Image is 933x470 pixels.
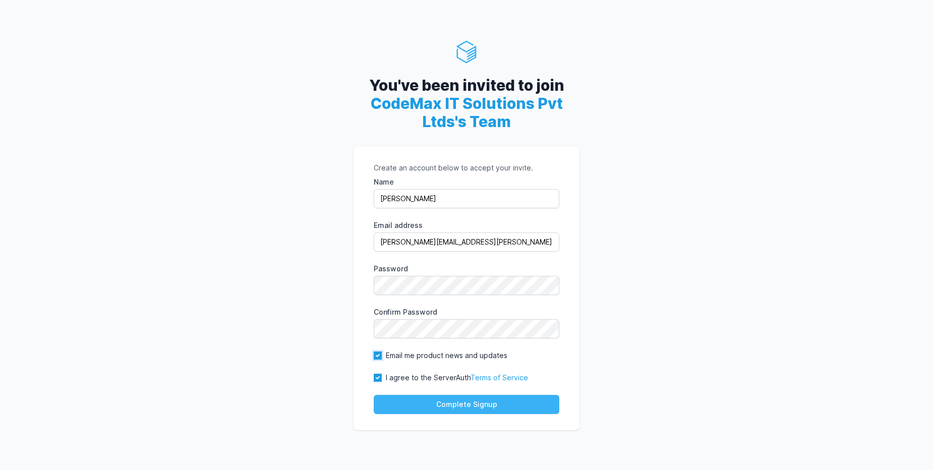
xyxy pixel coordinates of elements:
[354,76,579,131] h2: You've been invited to join
[454,40,479,64] img: ServerAuth
[386,373,528,383] label: I agree to the ServerAuth
[386,350,507,361] label: Email me product news and updates
[374,177,559,187] label: Name
[374,220,559,230] label: Email address
[371,94,563,131] span: CodeMax IT Solutions Pvt Ltds's Team
[374,395,559,414] button: Complete Signup
[471,373,528,382] a: Terms of Service
[374,307,559,317] label: Confirm Password
[374,264,559,274] label: Password
[374,163,559,173] p: Create an account below to accept your invite.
